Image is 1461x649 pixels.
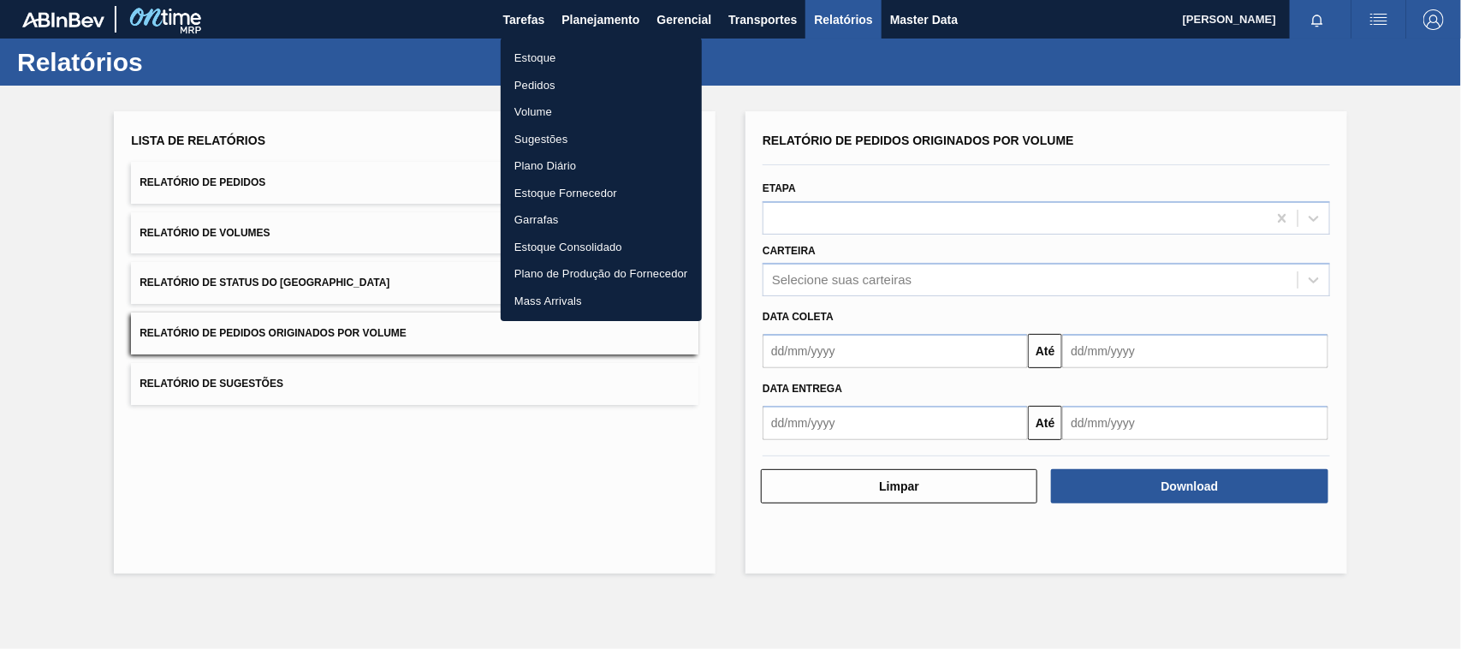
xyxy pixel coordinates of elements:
a: Mass Arrivals [501,288,702,315]
a: Pedidos [501,72,702,99]
a: Sugestões [501,126,702,153]
a: Plano Diário [501,152,702,180]
a: Estoque Fornecedor [501,180,702,207]
a: Plano de Produção do Fornecedor [501,260,702,288]
a: Estoque Consolidado [501,234,702,261]
a: Estoque [501,45,702,72]
a: Garrafas [501,206,702,234]
a: Volume [501,98,702,126]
